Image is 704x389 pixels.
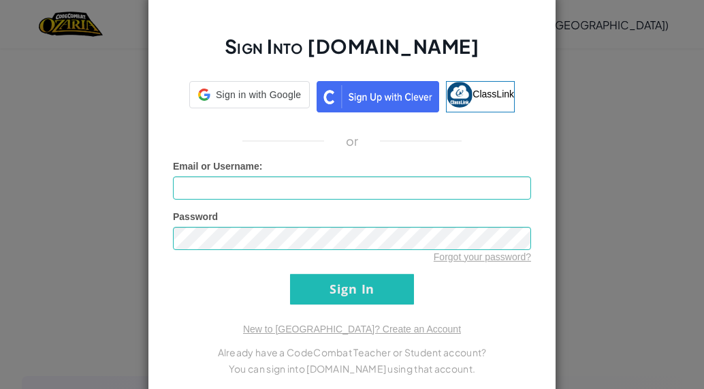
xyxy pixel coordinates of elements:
[173,161,259,172] span: Email or Username
[243,324,461,334] a: New to [GEOGRAPHIC_DATA]? Create an Account
[434,251,531,262] a: Forgot your password?
[216,88,301,102] span: Sign in with Google
[473,88,514,99] span: ClassLink
[317,81,439,112] img: clever_sso_button@2x.png
[346,133,359,149] p: or
[173,360,531,377] p: You can sign into [DOMAIN_NAME] using that account.
[447,82,473,108] img: classlink-logo-small.png
[173,344,531,360] p: Already have a CodeCombat Teacher or Student account?
[173,33,531,73] h2: Sign Into [DOMAIN_NAME]
[290,274,414,305] input: Sign In
[189,81,310,108] div: Sign in with Google
[173,211,218,222] span: Password
[173,159,263,173] label: :
[189,81,310,112] a: Sign in with Google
